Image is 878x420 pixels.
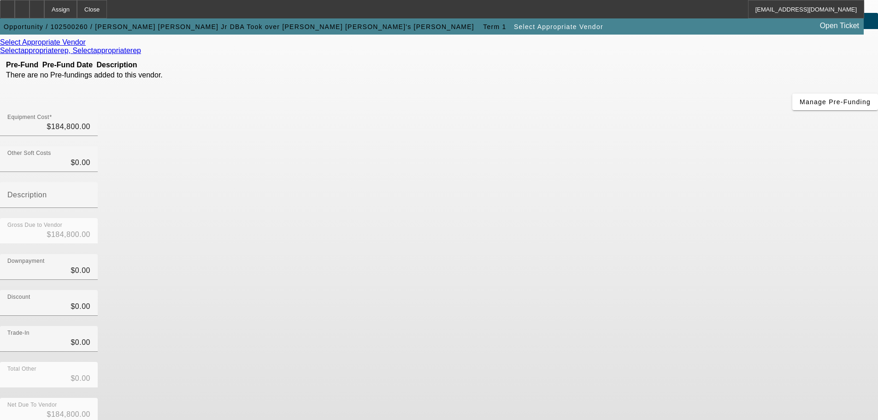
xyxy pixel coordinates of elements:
mat-label: Equipment Cost [7,114,49,120]
mat-label: Net Due To Vendor [7,402,57,408]
mat-label: Downpayment [7,258,45,264]
th: Pre-Fund Date [40,60,95,70]
mat-label: Discount [7,294,30,300]
span: Manage Pre-Funding [800,98,871,106]
mat-label: Gross Due to Vendor [7,222,62,228]
th: Pre-Fund [6,60,39,70]
span: Select Appropriate Vendor [514,23,603,30]
a: Open Ticket [816,18,863,34]
span: Term 1 [483,23,506,30]
button: Select Appropriate Vendor [512,18,606,35]
mat-label: Total Other [7,366,36,372]
mat-label: Trade-In [7,330,29,336]
th: Description [96,60,230,70]
span: Opportunity / 102500260 / [PERSON_NAME] [PERSON_NAME] Jr DBA Took over [PERSON_NAME] [PERSON_NAME... [4,23,474,30]
mat-label: Description [7,191,47,199]
button: Manage Pre-Funding [792,94,878,110]
td: There are no Pre-fundings added to this vendor. [6,71,229,80]
button: Term 1 [480,18,509,35]
mat-label: Other Soft Costs [7,150,51,156]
